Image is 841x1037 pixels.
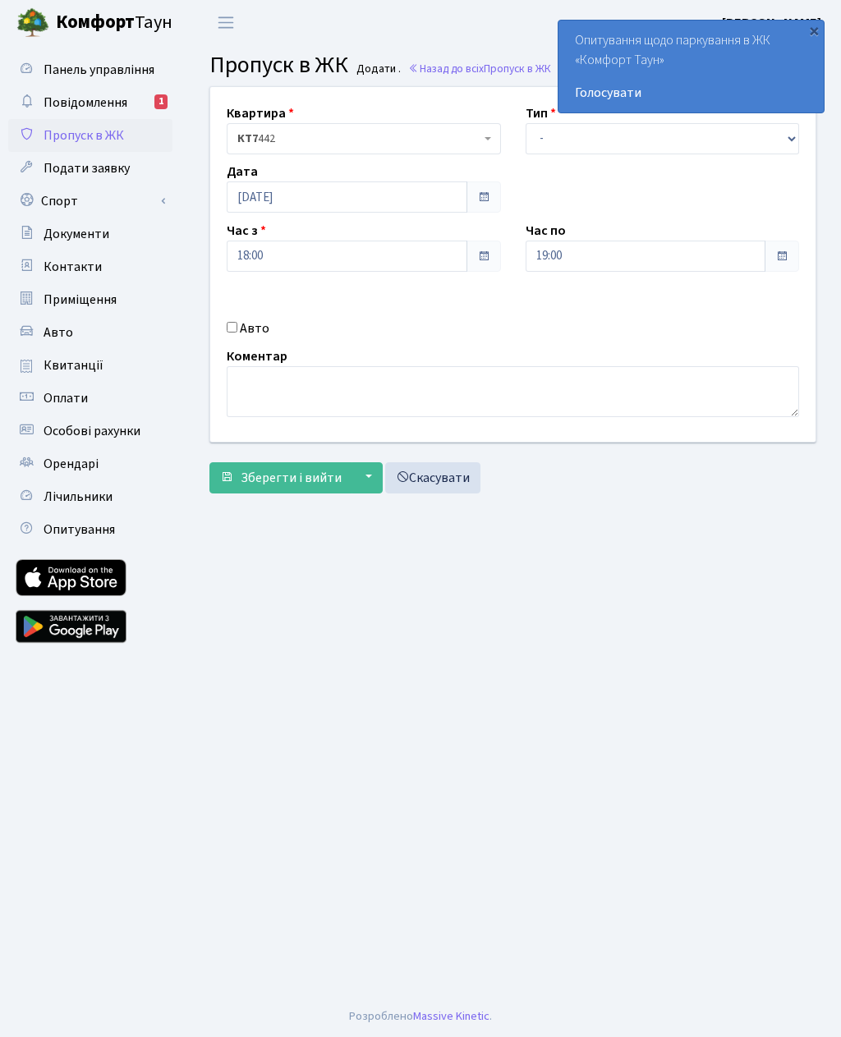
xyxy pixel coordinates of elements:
span: Повідомлення [44,94,127,112]
a: Лічильники [8,480,172,513]
label: Квартира [227,103,294,123]
a: Квитанції [8,349,172,382]
a: Документи [8,218,172,250]
a: Голосувати [575,83,807,103]
a: Назад до всіхПропуск в ЖК [408,61,551,76]
button: Переключити навігацію [205,9,246,36]
a: Подати заявку [8,152,172,185]
b: Комфорт [56,9,135,35]
span: Подати заявку [44,159,130,177]
a: Особові рахунки [8,415,172,447]
a: Скасувати [385,462,480,493]
label: Час по [526,221,566,241]
div: × [806,22,822,39]
span: Авто [44,323,73,342]
span: Пропуск в ЖК [484,61,551,76]
b: КТ7 [237,131,258,147]
span: Лічильники [44,488,113,506]
a: [PERSON_NAME] [722,13,821,33]
span: Оплати [44,389,88,407]
div: Розроблено . [349,1007,492,1026]
span: Особові рахунки [44,422,140,440]
a: Орендарі [8,447,172,480]
a: Massive Kinetic [413,1007,489,1025]
a: Контакти [8,250,172,283]
a: Спорт [8,185,172,218]
span: Таун [56,9,172,37]
div: Опитування щодо паркування в ЖК «Комфорт Таун» [558,21,824,112]
div: 1 [154,94,168,109]
small: Додати . [353,62,401,76]
span: <b>КТ7</b>&nbsp;&nbsp;&nbsp;442 [237,131,480,147]
a: Опитування [8,513,172,546]
span: <b>КТ7</b>&nbsp;&nbsp;&nbsp;442 [227,123,501,154]
span: Документи [44,225,109,243]
span: Зберегти і вийти [241,469,342,487]
a: Приміщення [8,283,172,316]
img: logo.png [16,7,49,39]
label: Коментар [227,346,287,366]
a: Пропуск в ЖК [8,119,172,152]
span: Панель управління [44,61,154,79]
span: Квитанції [44,356,103,374]
label: Авто [240,319,269,338]
a: Авто [8,316,172,349]
label: Час з [227,221,266,241]
a: Повідомлення1 [8,86,172,119]
button: Зберегти і вийти [209,462,352,493]
span: Орендарі [44,455,99,473]
a: Панель управління [8,53,172,86]
span: Контакти [44,258,102,276]
span: Опитування [44,521,115,539]
span: Приміщення [44,291,117,309]
a: Оплати [8,382,172,415]
b: [PERSON_NAME] [722,14,821,32]
span: Пропуск в ЖК [44,126,124,145]
label: Дата [227,162,258,181]
label: Тип [526,103,556,123]
span: Пропуск в ЖК [209,48,348,81]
